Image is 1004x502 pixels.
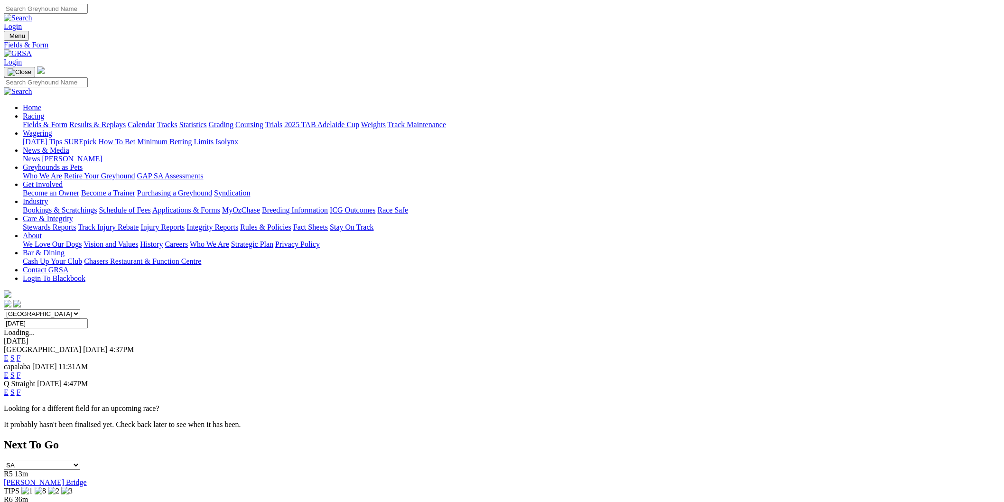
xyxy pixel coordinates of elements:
a: Results & Replays [69,121,126,129]
img: 2 [48,487,59,495]
button: Toggle navigation [4,67,35,77]
span: R5 [4,470,13,478]
span: [DATE] [83,345,108,353]
a: Become a Trainer [81,189,135,197]
img: 1 [21,487,33,495]
a: F [17,371,21,379]
a: Coursing [235,121,263,129]
a: Tracks [157,121,177,129]
a: Syndication [214,189,250,197]
img: Close [8,68,31,76]
div: Bar & Dining [23,257,1000,266]
a: How To Bet [99,138,136,146]
a: Track Maintenance [388,121,446,129]
a: Careers [165,240,188,248]
a: Trials [265,121,282,129]
a: ICG Outcomes [330,206,375,214]
a: News [23,155,40,163]
div: Greyhounds as Pets [23,172,1000,180]
span: Menu [9,32,25,39]
a: Stay On Track [330,223,373,231]
a: Grading [209,121,233,129]
span: 4:37PM [110,345,134,353]
input: Search [4,4,88,14]
div: Fields & Form [4,41,1000,49]
span: Q Straight [4,380,35,388]
span: 4:47PM [64,380,88,388]
a: Who We Are [23,172,62,180]
span: [DATE] [32,363,57,371]
a: [PERSON_NAME] [42,155,102,163]
a: Bar & Dining [23,249,65,257]
a: E [4,371,9,379]
a: Calendar [128,121,155,129]
a: Schedule of Fees [99,206,150,214]
a: Fact Sheets [293,223,328,231]
button: Toggle navigation [4,31,29,41]
a: Track Injury Rebate [78,223,139,231]
a: Industry [23,197,48,205]
img: logo-grsa-white.png [37,66,45,74]
span: [DATE] [37,380,62,388]
img: logo-grsa-white.png [4,290,11,298]
input: Search [4,77,88,87]
a: Chasers Restaurant & Function Centre [84,257,201,265]
a: 2025 TAB Adelaide Cup [284,121,359,129]
a: Wagering [23,129,52,137]
a: Breeding Information [262,206,328,214]
span: Loading... [4,328,35,336]
a: Race Safe [377,206,408,214]
a: About [23,232,42,240]
a: Login [4,22,22,30]
a: Login To Blackbook [23,274,85,282]
div: Racing [23,121,1000,129]
a: Applications & Forms [152,206,220,214]
a: Racing [23,112,44,120]
h2: Next To Go [4,438,1000,451]
a: S [10,371,15,379]
a: [DATE] Tips [23,138,62,146]
input: Select date [4,318,88,328]
a: Login [4,58,22,66]
a: Cash Up Your Club [23,257,82,265]
a: Vision and Values [84,240,138,248]
span: TIPS [4,487,19,495]
a: News & Media [23,146,69,154]
a: Statistics [179,121,207,129]
span: [GEOGRAPHIC_DATA] [4,345,81,353]
a: F [17,388,21,396]
a: F [17,354,21,362]
img: GRSA [4,49,32,58]
div: [DATE] [4,337,1000,345]
a: E [4,388,9,396]
a: Strategic Plan [231,240,273,248]
a: Purchasing a Greyhound [137,189,212,197]
a: Become an Owner [23,189,79,197]
img: Search [4,87,32,96]
a: [PERSON_NAME] Bridge [4,478,87,486]
a: We Love Our Dogs [23,240,82,248]
a: Rules & Policies [240,223,291,231]
a: GAP SA Assessments [137,172,204,180]
a: Home [23,103,41,112]
a: Greyhounds as Pets [23,163,83,171]
a: Weights [361,121,386,129]
a: Who We Are [190,240,229,248]
span: 11:31AM [59,363,88,371]
div: Industry [23,206,1000,214]
a: Isolynx [215,138,238,146]
a: Care & Integrity [23,214,73,223]
a: Retire Your Greyhound [64,172,135,180]
img: twitter.svg [13,300,21,307]
img: facebook.svg [4,300,11,307]
partial: It probably hasn't been finalised yet. Check back later to see when it has been. [4,420,241,428]
div: Care & Integrity [23,223,1000,232]
div: Get Involved [23,189,1000,197]
a: Get Involved [23,180,63,188]
a: Privacy Policy [275,240,320,248]
div: Wagering [23,138,1000,146]
a: Injury Reports [140,223,185,231]
a: SUREpick [64,138,96,146]
a: Minimum Betting Limits [137,138,214,146]
a: Contact GRSA [23,266,68,274]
